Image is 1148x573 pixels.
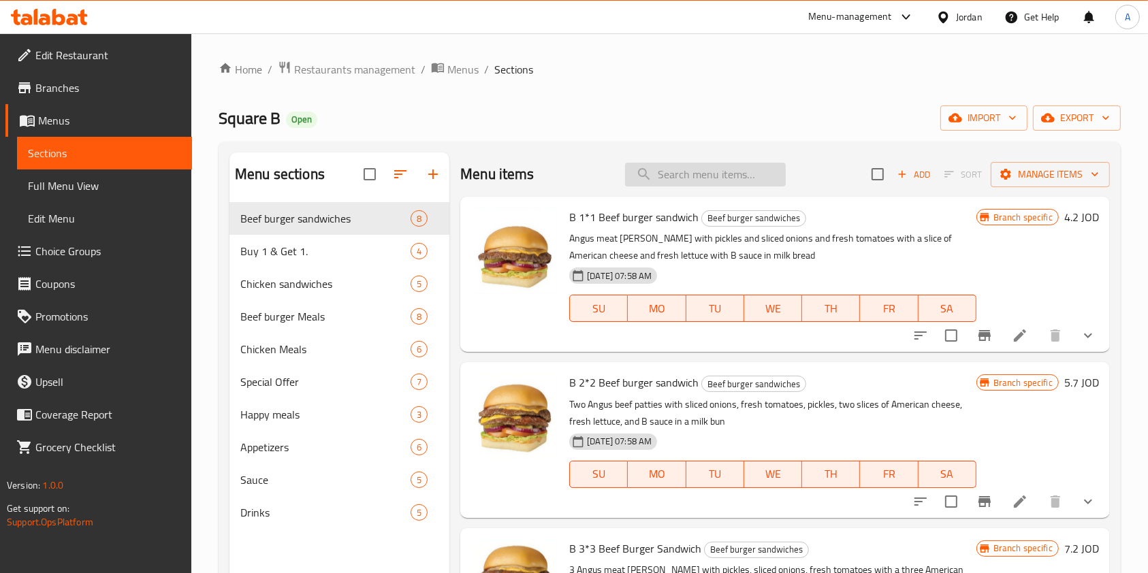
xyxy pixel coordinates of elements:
p: Two Angus beef patties with sliced ​​onions, fresh tomatoes, pickles, two slices of American chee... [569,396,976,430]
a: Edit Menu [17,202,192,235]
button: import [940,105,1027,131]
button: Add [892,164,936,185]
button: Branch-specific-item [968,485,1001,518]
span: MO [633,464,680,484]
button: MO [628,295,686,322]
span: Add [895,167,932,182]
li: / [268,61,272,78]
a: Edit menu item [1012,327,1028,344]
div: items [411,276,428,292]
div: Beef burger sandwiches8 [229,202,449,235]
div: Beef burger sandwiches [704,542,809,558]
div: Special Offer [240,374,411,390]
a: Grocery Checklist [5,431,192,463]
span: 8 [411,212,427,225]
div: items [411,374,428,390]
div: Menu-management [808,9,892,25]
div: Happy meals [240,406,411,423]
span: Version: [7,476,40,494]
span: Sauce [240,472,411,488]
svg: Show Choices [1080,493,1096,510]
div: items [411,210,428,227]
button: delete [1039,319,1072,352]
a: Support.OpsPlatform [7,513,93,531]
button: TH [802,461,860,488]
div: Appetizers [240,439,411,455]
p: Angus meat [PERSON_NAME] with pickles and sliced onions and fresh tomatoes with a slice of Americ... [569,230,976,264]
svg: Show Choices [1080,327,1096,344]
div: items [411,243,428,259]
a: Branches [5,71,192,104]
button: export [1033,105,1121,131]
span: WE [750,299,797,318]
span: Drinks [240,504,411,521]
span: Full Menu View [28,178,181,194]
span: 7 [411,376,427,389]
a: Sections [17,137,192,169]
span: 5 [411,506,427,519]
span: FR [865,464,912,484]
span: [DATE] 07:58 AM [581,435,657,448]
li: / [421,61,426,78]
div: Sauce5 [229,463,449,496]
div: Beef burger Meals8 [229,300,449,333]
span: A [1125,10,1130,24]
span: Branches [35,80,181,96]
button: SA [919,295,976,322]
div: Open [286,112,317,128]
span: Beef burger Meals [240,308,411,325]
span: Coupons [35,276,181,292]
span: Coverage Report [35,406,181,423]
span: 3 [411,408,427,421]
span: Menus [447,61,479,78]
span: Choice Groups [35,243,181,259]
span: SU [575,299,622,318]
button: TH [802,295,860,322]
span: Select to update [937,321,966,350]
span: Select section [863,160,892,189]
span: Beef burger sandwiches [240,210,411,227]
span: 5 [411,474,427,487]
span: Menus [38,112,181,129]
div: Chicken Meals [240,341,411,357]
button: TU [686,295,744,322]
div: Appetizers6 [229,431,449,463]
div: Buy 1 & Get 1.4 [229,235,449,267]
button: TU [686,461,744,488]
span: 6 [411,441,427,454]
span: 6 [411,343,427,356]
h6: 7.2 JOD [1064,539,1099,558]
img: B 2*2 Beef burger sandwich [471,373,558,460]
button: Manage items [991,162,1110,187]
button: FR [860,295,918,322]
span: SA [924,299,971,318]
span: Sections [494,61,533,78]
span: [DATE] 07:58 AM [581,269,657,282]
div: Special Offer7 [229,365,449,398]
div: items [411,504,428,521]
span: Beef burger sandwiches [705,542,808,557]
a: Menus [5,104,192,137]
button: sort-choices [904,485,937,518]
div: Jordan [956,10,983,24]
span: 8 [411,310,427,323]
div: Beef burger sandwiches [701,376,806,392]
h2: Menu sections [235,164,325,184]
span: Branch specific [988,376,1058,389]
a: Promotions [5,300,192,333]
button: MO [628,461,686,488]
div: Chicken sandwiches5 [229,267,449,300]
input: search [625,163,786,186]
button: SA [919,461,976,488]
span: Beef burger sandwiches [702,210,806,226]
a: Coverage Report [5,398,192,431]
span: Add item [892,164,936,185]
nav: Menu sections [229,197,449,534]
span: TU [692,464,739,484]
button: sort-choices [904,319,937,352]
a: Coupons [5,267,192,300]
button: WE [744,295,802,322]
span: B 1*1 Beef burger sandwich [569,207,699,227]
